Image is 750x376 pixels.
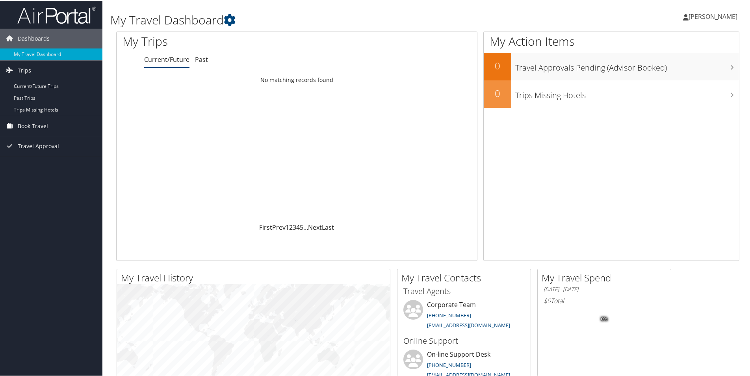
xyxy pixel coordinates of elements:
[427,311,471,318] a: [PHONE_NUMBER]
[683,4,745,28] a: [PERSON_NAME]
[17,5,96,24] img: airportal-logo.png
[484,32,739,49] h1: My Action Items
[110,11,534,28] h1: My Travel Dashboard
[18,60,31,80] span: Trips
[427,321,510,328] a: [EMAIL_ADDRESS][DOMAIN_NAME]
[484,80,739,107] a: 0Trips Missing Hotels
[515,85,739,100] h3: Trips Missing Hotels
[484,52,739,80] a: 0Travel Approvals Pending (Advisor Booked)
[401,270,531,284] h2: My Travel Contacts
[689,11,737,20] span: [PERSON_NAME]
[484,58,511,72] h2: 0
[18,115,48,135] span: Book Travel
[272,222,286,231] a: Prev
[515,58,739,73] h3: Travel Approvals Pending (Advisor Booked)
[296,222,300,231] a: 4
[286,222,289,231] a: 1
[144,54,189,63] a: Current/Future
[403,285,525,296] h3: Travel Agents
[259,222,272,231] a: First
[117,72,477,86] td: No matching records found
[18,28,50,48] span: Dashboards
[544,296,665,304] h6: Total
[544,285,665,292] h6: [DATE] - [DATE]
[195,54,208,63] a: Past
[427,361,471,368] a: [PHONE_NUMBER]
[121,270,390,284] h2: My Travel History
[293,222,296,231] a: 3
[322,222,334,231] a: Last
[18,136,59,155] span: Travel Approval
[542,270,671,284] h2: My Travel Spend
[399,299,529,331] li: Corporate Team
[303,222,308,231] span: …
[403,335,525,346] h3: Online Support
[300,222,303,231] a: 5
[601,316,607,321] tspan: 0%
[308,222,322,231] a: Next
[123,32,321,49] h1: My Trips
[289,222,293,231] a: 2
[484,86,511,99] h2: 0
[544,296,551,304] span: $0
